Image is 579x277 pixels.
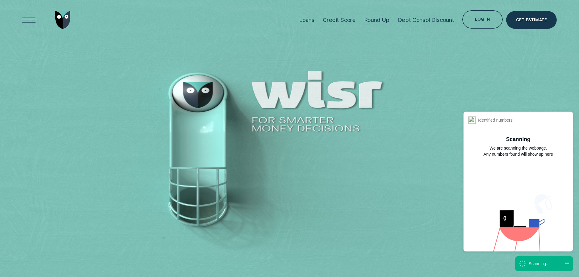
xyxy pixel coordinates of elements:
div: Loans [299,16,315,23]
button: Open Menu [20,11,38,29]
a: Get Estimate [506,11,557,29]
div: Debt Consol Discount [398,16,454,23]
button: Log in [462,10,502,29]
img: Wisr [55,11,71,29]
div: Credit Score [323,16,356,23]
div: Round Up [364,16,390,23]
